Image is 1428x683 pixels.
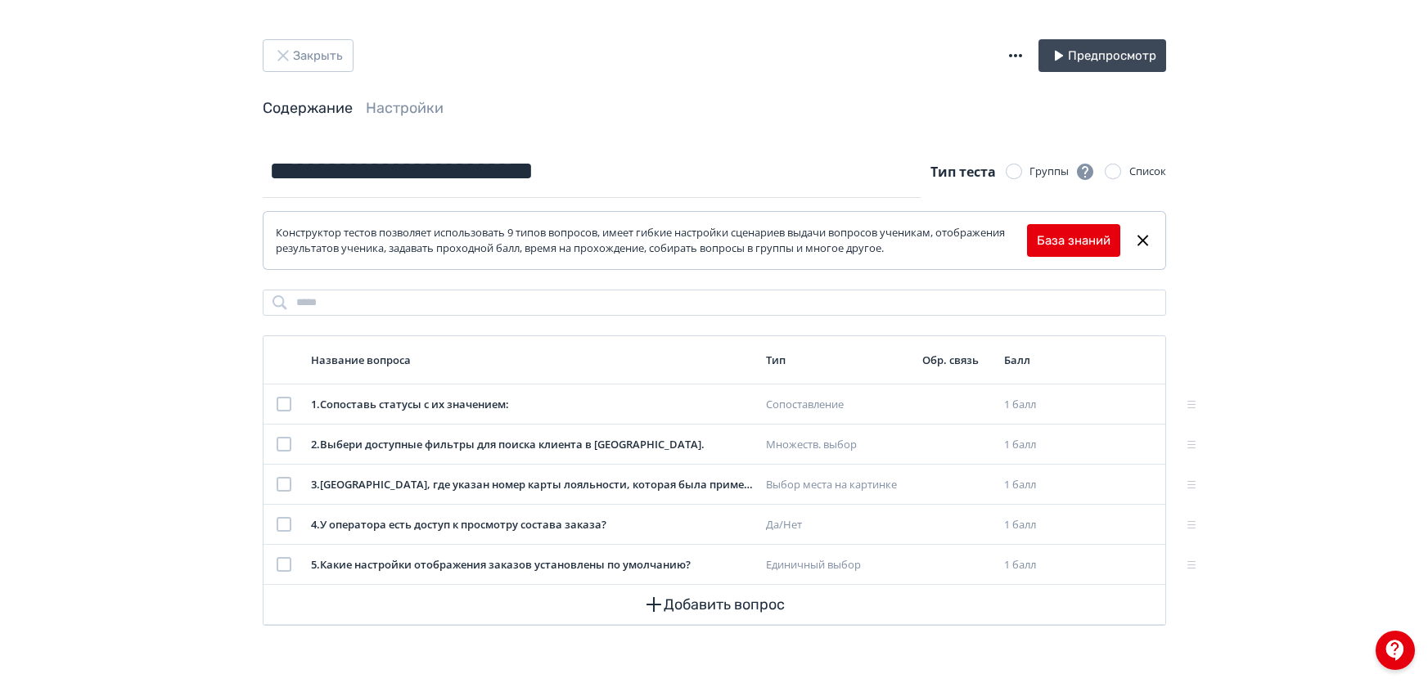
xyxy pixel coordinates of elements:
div: 1 балл [1004,557,1065,573]
div: Обр. связь [922,353,991,367]
a: Содержание [263,99,353,117]
div: Конструктор тестов позволяет использовать 9 типов вопросов, имеет гибкие настройки сценариев выда... [276,225,1028,257]
div: 5 . Какие настройки отображения заказов установлены по умолчанию? [311,557,753,573]
div: Да/Нет [766,517,910,533]
a: База знаний [1037,231,1110,250]
div: 1 балл [1004,397,1065,413]
div: 4 . У оператора есть доступ к просмотру состава заказа? [311,517,753,533]
div: 2 . Выбери доступные фильтры для поиска клиента в [GEOGRAPHIC_DATA]. [311,437,753,453]
div: Список [1129,164,1166,180]
div: Сопоставление [766,397,910,413]
div: 1 . Сопоставь статусы с их значением: [311,397,753,413]
div: Тип [766,353,910,367]
div: 3 . [GEOGRAPHIC_DATA], где указан номер карты лояльности, которая была применена при заказе. [311,477,753,493]
button: База знаний [1027,224,1120,257]
span: Тип теста [930,163,996,181]
div: 1 балл [1004,477,1065,493]
div: Балл [1004,353,1065,367]
button: Добавить вопрос [277,585,1152,624]
a: Настройки [366,99,444,117]
div: Выбор места на картинке [766,477,910,493]
div: Единичный выбор [766,557,910,573]
div: 1 балл [1004,437,1065,453]
button: Закрыть [263,39,354,72]
div: 1 балл [1004,517,1065,533]
div: Группы [1029,162,1095,182]
div: Множеств. выбор [766,437,910,453]
div: Название вопроса [311,353,753,367]
button: Предпросмотр [1038,39,1166,72]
